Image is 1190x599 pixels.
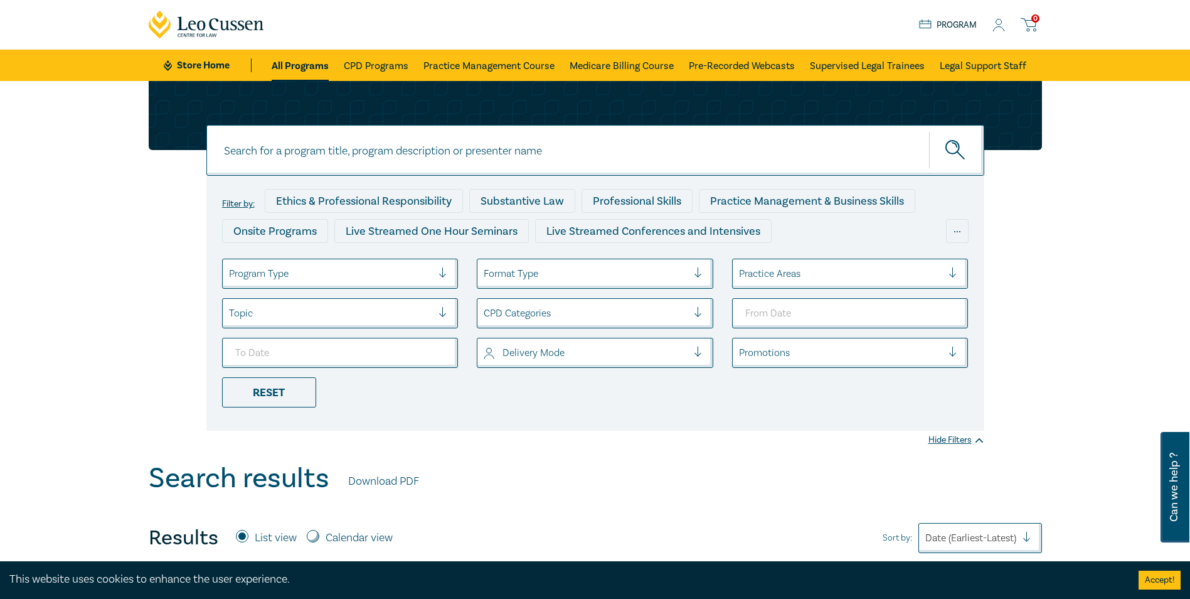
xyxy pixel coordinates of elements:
[334,219,529,243] div: Live Streamed One Hour Seminars
[721,249,837,273] div: National Programs
[265,189,463,213] div: Ethics & Professional Responsibility
[222,338,459,368] input: To Date
[9,571,1120,588] div: This website uses cookies to enhance the user experience.
[326,530,393,546] label: Calendar view
[739,267,741,281] input: select
[919,18,977,32] a: Program
[149,526,218,551] h4: Results
[469,189,575,213] div: Substantive Law
[810,50,925,81] a: Supervised Legal Trainees
[484,306,486,320] input: select
[1031,14,1039,23] span: 0
[535,219,772,243] div: Live Streamed Conferences and Intensives
[578,249,715,273] div: 10 CPD Point Packages
[222,219,328,243] div: Onsite Programs
[255,530,297,546] label: List view
[206,125,984,176] input: Search for a program title, program description or presenter name
[732,298,969,328] input: From Date
[164,58,251,72] a: Store Home
[928,434,984,446] div: Hide Filters
[1168,440,1180,535] span: Can we help ?
[222,377,316,407] div: Reset
[149,462,329,495] h1: Search results
[883,531,912,545] span: Sort by:
[940,50,1026,81] a: Legal Support Staff
[739,346,741,360] input: select
[689,50,795,81] a: Pre-Recorded Webcasts
[946,219,969,243] div: ...
[484,346,486,360] input: select
[344,50,408,81] a: CPD Programs
[222,199,255,209] label: Filter by:
[229,306,231,320] input: select
[229,267,231,281] input: select
[582,189,693,213] div: Professional Skills
[570,50,674,81] a: Medicare Billing Course
[348,473,419,490] a: Download PDF
[222,249,421,273] div: Live Streamed Practical Workshops
[427,249,571,273] div: Pre-Recorded Webcasts
[699,189,915,213] div: Practice Management & Business Skills
[484,267,486,281] input: select
[272,50,329,81] a: All Programs
[423,50,555,81] a: Practice Management Course
[1139,571,1181,590] button: Accept cookies
[925,531,928,545] input: Sort by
